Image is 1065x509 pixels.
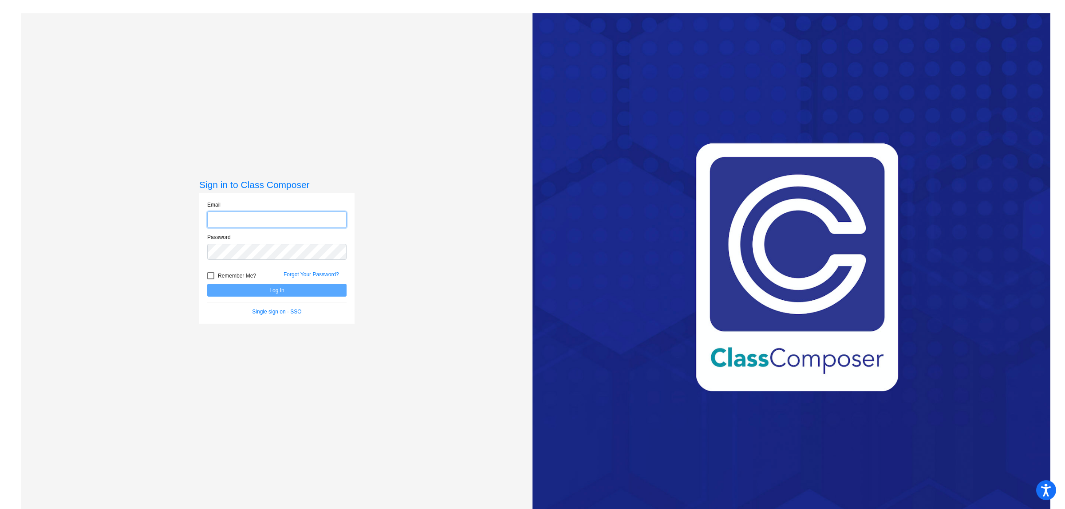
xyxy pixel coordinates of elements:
[207,201,221,209] label: Email
[284,271,339,278] a: Forgot Your Password?
[207,284,347,297] button: Log In
[207,233,231,241] label: Password
[199,179,355,190] h3: Sign in to Class Composer
[252,309,301,315] a: Single sign on - SSO
[218,270,256,281] span: Remember Me?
